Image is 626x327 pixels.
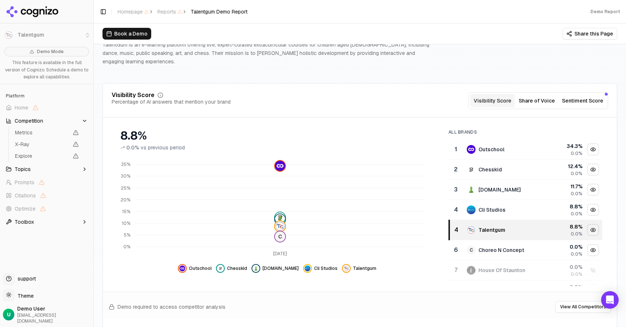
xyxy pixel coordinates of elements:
[118,303,226,311] span: Demo required to access competitor analysis
[15,293,34,299] span: Theme
[253,265,259,271] img: chess.com
[478,166,502,173] div: Chesskid
[123,244,130,250] tspan: 0%
[216,264,247,273] button: Hide chesskid data
[275,161,285,171] img: outschool
[15,166,31,173] span: Topics
[452,266,459,275] div: 7
[122,220,130,226] tspan: 10%
[342,264,376,273] button: Hide talentgum data
[555,301,611,313] button: View All Competitors
[37,49,64,55] span: Demo Mode
[587,244,599,256] button: Hide choreo n concept data
[15,152,68,160] span: Explore
[262,265,299,271] span: [DOMAIN_NAME]
[3,90,90,102] div: Platform
[543,142,582,150] div: 34.3 %
[157,8,182,15] span: Reports
[453,226,459,234] div: 4
[122,209,130,215] tspan: 15%
[3,216,90,228] button: Toolbox
[587,204,599,216] button: Hide cli studios data
[467,145,476,154] img: outschool
[467,165,476,174] img: chesskid
[478,226,505,234] div: Talentgum
[103,41,431,66] p: TalentGum is an e-learning platform offering live, expert-curated extracurricular courses for chi...
[449,200,602,220] tr: 4cli studiosCli Studios8.8%0.0%Hide cli studios data
[478,146,504,153] div: Outschool
[15,192,36,199] span: Citations
[15,205,36,212] span: Optimize
[3,115,90,127] button: Competition
[467,246,476,254] span: C
[275,214,285,224] img: chess.com
[478,267,525,274] div: House Of Staunton
[353,265,376,271] span: Talentgum
[587,264,599,276] button: Show house of staunton data
[314,265,338,271] span: Cli Studios
[601,291,619,309] div: Open Intercom Messenger
[178,264,212,273] button: Hide outschool data
[15,104,28,111] span: Home
[275,221,285,231] img: talentgum
[4,59,89,81] p: This feature is available in the full version of Cognizo. Schedule a demo to explore all capabili...
[467,185,476,194] img: chess.com
[121,174,130,179] tspan: 30%
[112,98,231,105] div: Percentage of AI answers that mention your brand
[543,183,582,190] div: 11.7 %
[478,206,506,213] div: Cli Studios
[124,232,130,238] tspan: 5%
[543,163,582,170] div: 12.4 %
[467,226,476,234] img: talentgum
[571,231,582,237] span: 0.0%
[571,211,582,217] span: 0.0%
[7,311,11,318] span: U
[179,265,185,271] img: outschool
[15,179,34,186] span: Prompts
[120,197,130,203] tspan: 20%
[303,264,338,273] button: Hide cli studios data
[452,246,459,254] div: 6
[543,203,582,210] div: 8.8 %
[275,212,285,223] img: chesskid
[17,305,90,312] span: Demo User
[121,162,130,168] tspan: 35%
[478,246,524,254] div: Choreo N Concept
[448,129,602,135] div: All Brands
[467,266,476,275] img: house of staunton
[126,144,139,151] span: 0.0%
[118,8,149,15] span: Homepage
[449,260,602,280] tr: 7house of stauntonHouse Of Staunton0.0%0.0%Show house of staunton data
[449,280,602,301] tr: 0.0%Show kaabil kids data
[17,312,90,324] span: [EMAIL_ADDRESS][DOMAIN_NAME]
[571,251,582,257] span: 0.0%
[121,185,130,191] tspan: 25%
[251,264,299,273] button: Hide chess.com data
[449,140,602,160] tr: 1outschoolOutschool34.3%0.0%Hide outschool data
[543,263,582,271] div: 0.0 %
[590,9,620,15] div: Demo Report
[103,28,151,40] button: Book a Demo
[587,164,599,175] button: Hide chesskid data
[15,275,36,282] span: support
[15,141,68,148] span: X-Ray
[449,240,602,260] tr: 6CChoreo N Concept0.0%0.0%Hide choreo n concept data
[452,165,459,174] div: 2
[587,184,599,196] button: Hide chess.com data
[478,186,521,193] div: [DOMAIN_NAME]
[587,224,599,236] button: Hide talentgum data
[118,8,247,15] nav: breadcrumb
[543,223,582,230] div: 8.8 %
[571,271,582,277] span: 0.0%
[15,129,68,136] span: Metrics
[305,265,310,271] img: cli studios
[452,185,459,194] div: 3
[227,265,247,271] span: Chesskid
[562,28,617,40] button: Share this Page
[467,205,476,214] img: cli studios
[3,163,90,175] button: Topics
[559,94,606,107] button: Sentiment Score
[343,265,349,271] img: talentgum
[191,8,247,15] span: Talentgum Demo Report
[189,265,212,271] span: Outschool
